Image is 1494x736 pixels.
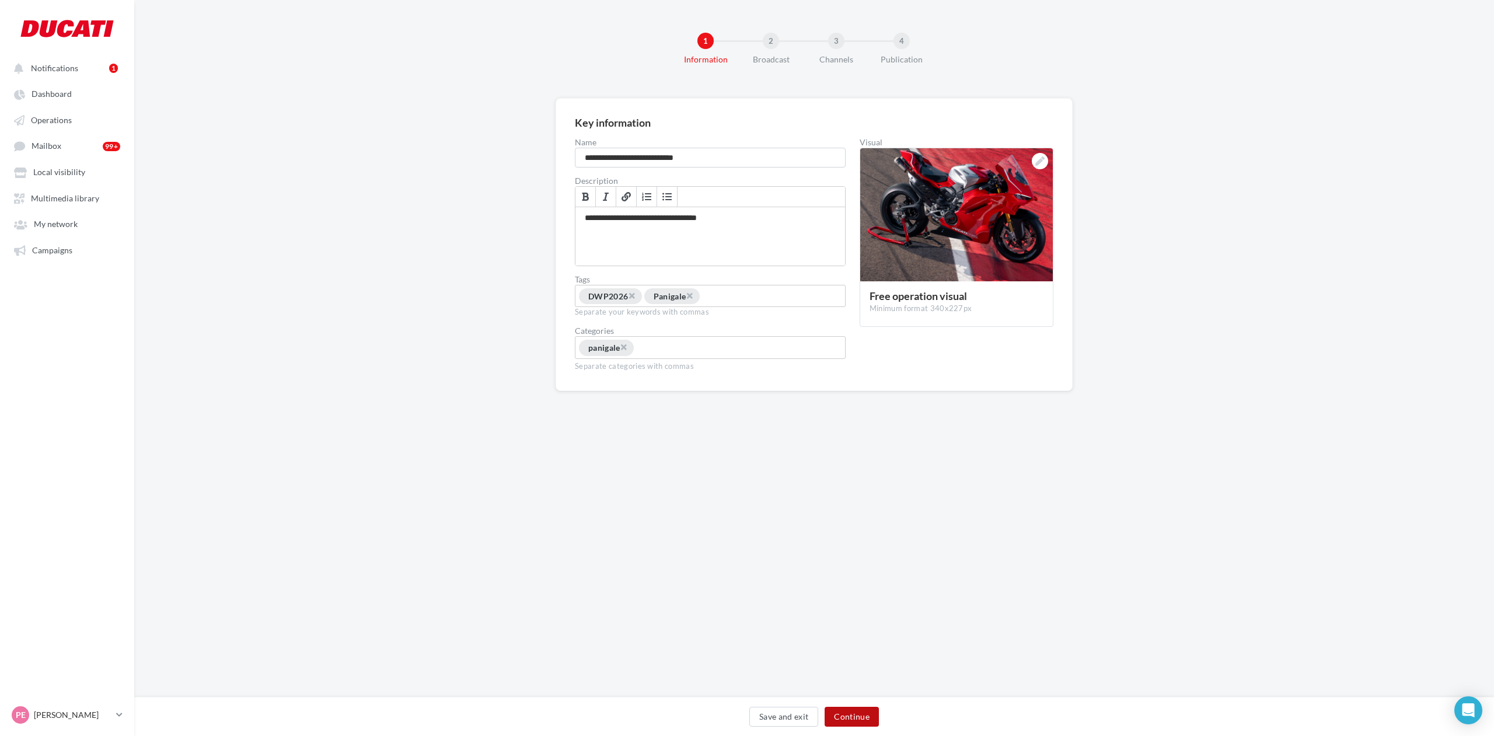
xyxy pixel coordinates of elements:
div: 1 [109,64,118,73]
span: DWP2026 [588,291,628,301]
a: Campaigns [7,239,127,260]
span: × [628,290,635,301]
div: Minimum format 340x227px [870,304,1043,314]
label: Tags [575,275,846,284]
div: Allows you to explain the campaign goals to your affiliates [575,207,845,266]
p: [PERSON_NAME] [34,709,111,721]
a: Operations [7,109,127,130]
div: Publication [864,54,939,65]
div: Allows your affiliates to find the free operation more easily [575,285,846,307]
span: Local visibility [33,168,85,177]
div: Visual [860,138,1053,146]
span: Notifications [31,63,78,73]
a: Local visibility [7,161,127,182]
div: Channels [799,54,874,65]
div: Open Intercom Messenger [1454,696,1482,724]
span: Dashboard [32,89,72,99]
a: Vet (Ctrl+B) [575,187,596,207]
div: Free operation visual [870,291,1043,301]
span: × [620,341,627,353]
button: Continue [825,707,879,727]
div: Information [668,54,743,65]
input: Choose a category [635,342,722,355]
div: Categories [575,327,846,335]
span: × [686,290,693,301]
div: Broadcast [734,54,808,65]
span: panigale [588,343,620,353]
a: Genummerde lijst invoegen [637,187,657,207]
a: Multimedia library [7,187,127,208]
span: Panigale [654,291,686,301]
div: Key information [575,117,651,128]
button: Notifications 1 [7,57,123,78]
span: Operations [31,115,72,125]
div: 2 [763,33,779,49]
a: Mailbox 99+ [7,135,127,156]
div: 4 [893,33,910,49]
label: Description [575,177,846,185]
div: 1 [697,33,714,49]
span: Mailbox [32,141,61,151]
span: Campaigns [32,245,72,255]
span: Multimedia library [31,193,99,203]
a: Dashboard [7,83,127,104]
a: My network [7,213,127,234]
div: Separate your keywords with commas [575,307,846,318]
span: PE [16,709,26,721]
div: Choose a category [575,336,846,358]
div: 3 [828,33,844,49]
a: Cursief (Ctrl+I) [596,187,616,207]
button: Save and exit [749,707,819,727]
div: 99+ [103,142,120,151]
a: PE [PERSON_NAME] [9,704,125,726]
input: Allows your affiliates to find the free operation more easily [701,291,788,304]
a: Link [616,187,637,207]
a: Opsomming invoegen [657,187,678,207]
label: Name [575,138,846,146]
div: Separate categories with commas [575,359,846,372]
span: My network [34,219,78,229]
